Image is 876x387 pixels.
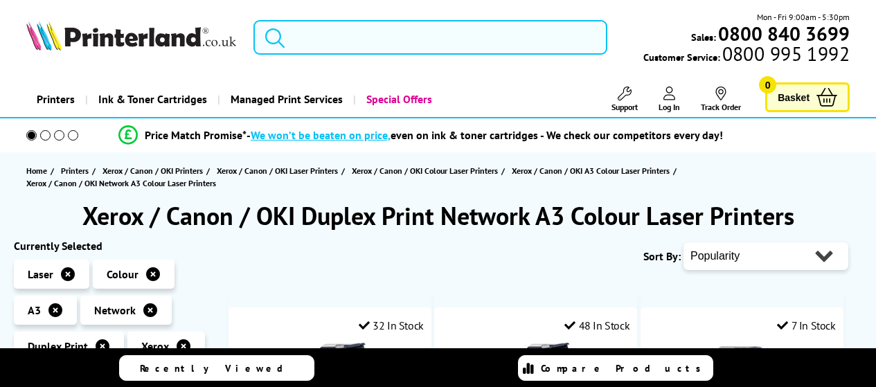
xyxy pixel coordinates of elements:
a: Basket 0 [765,82,850,112]
a: Xerox / Canon / OKI Laser Printers [217,163,341,178]
span: Laser [28,267,53,281]
span: Xerox / Canon / OKI Printers [102,163,203,178]
a: Home [26,163,51,178]
span: Xerox / Canon / OKI Colour Laser Printers [352,163,498,178]
b: 0800 840 3699 [718,21,850,46]
span: Compare Products [541,362,708,375]
span: Sales: [691,30,716,44]
span: Recently Viewed [140,362,297,375]
a: Xerox / Canon / OKI A3 Colour Laser Printers [512,163,673,178]
span: Colour [107,267,138,281]
span: Mon - Fri 9:00am - 5:30pm [757,10,850,24]
span: Sort By: [643,249,681,263]
span: Xerox / Canon / OKI Laser Printers [217,163,338,178]
a: Printers [61,163,92,178]
span: 0800 995 1992 [720,47,850,60]
img: Printerland Logo [26,21,236,51]
div: 48 In Stock [564,318,629,332]
a: Xerox / Canon / OKI Printers [102,163,206,178]
span: Support [611,102,638,112]
h1: Xerox / Canon / OKI Duplex Print Network A3 Colour Laser Printers [14,199,862,232]
span: Customer Service: [643,47,850,64]
li: modal_Promise [7,123,834,147]
span: Ink & Toner Cartridges [98,82,207,117]
span: Xerox / Canon / OKI A3 Colour Laser Printers [512,163,670,178]
a: Managed Print Services [217,82,353,117]
a: Xerox / Canon / OKI Colour Laser Printers [352,163,501,178]
div: 7 In Stock [777,318,836,332]
span: Network [94,303,136,317]
a: Compare Products [518,355,713,381]
a: Printerland Logo [26,21,236,53]
span: 0 [759,76,776,93]
div: - even on ink & toner cartridges - We check our competitors every day! [247,128,723,142]
span: Price Match Promise* [145,128,247,142]
a: Recently Viewed [119,355,314,381]
span: Log In [659,102,680,112]
span: Basket [778,88,810,107]
span: Xerox / Canon / OKI Network A3 Colour Laser Printers [26,178,216,188]
a: Printers [26,82,85,117]
a: Special Offers [353,82,443,117]
a: Log In [659,87,680,112]
span: Printers [61,163,89,178]
a: Track Order [701,87,741,112]
a: Ink & Toner Cartridges [85,82,217,117]
a: 0800 840 3699 [716,27,850,40]
span: Xerox [141,339,169,353]
span: A3 [28,303,41,317]
div: Currently Selected [14,239,215,253]
span: We won’t be beaten on price, [251,128,391,142]
div: 32 In Stock [359,318,424,332]
span: Duplex Print [28,339,88,353]
a: Support [611,87,638,112]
